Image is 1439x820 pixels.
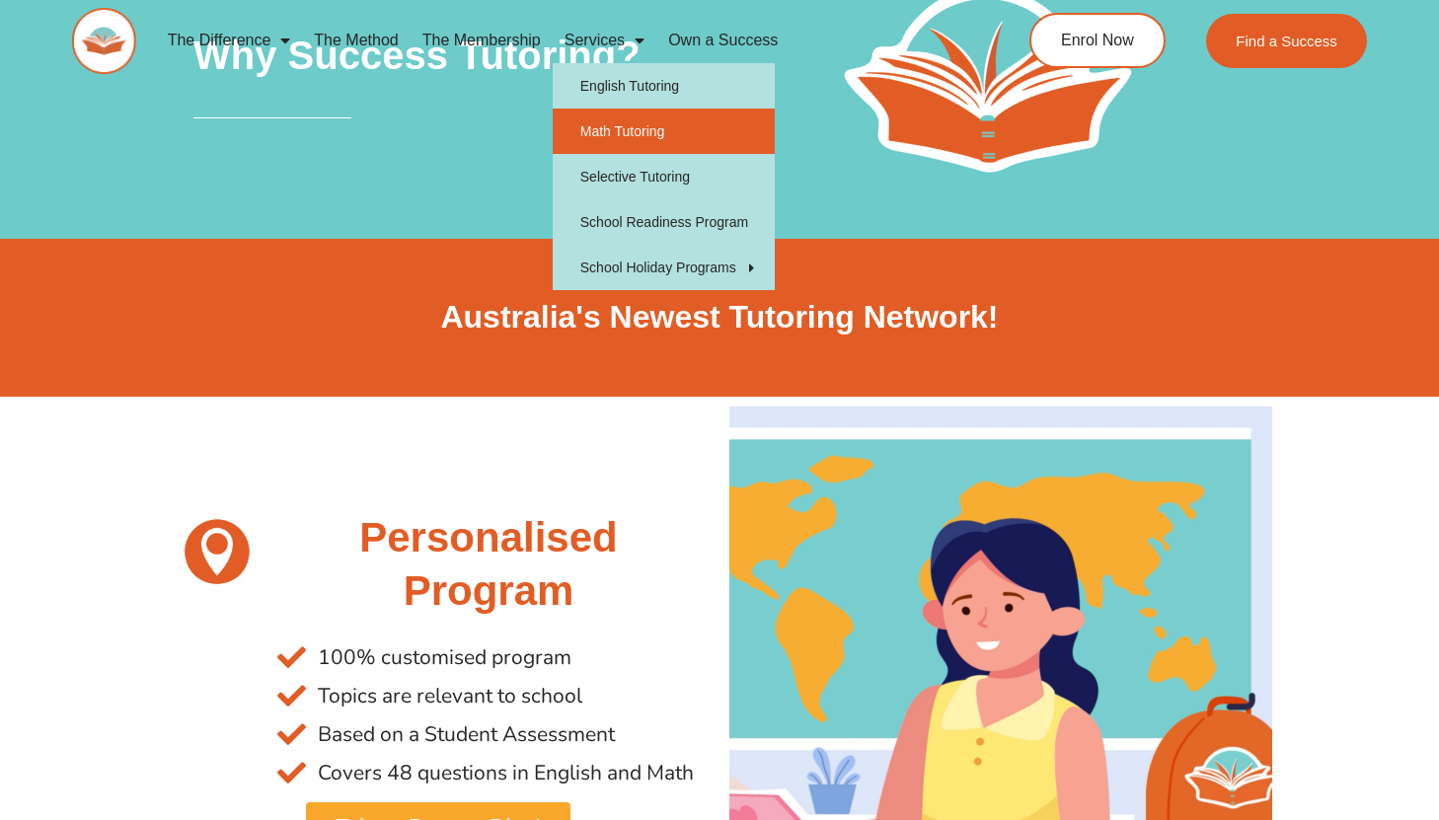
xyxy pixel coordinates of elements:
[656,18,790,63] a: Own a Success
[167,297,1272,338] h2: Australia's Newest Tutoring Network!
[1100,597,1439,820] iframe: Chat Widget
[553,63,775,109] a: English Tutoring
[553,18,656,63] a: Services
[313,754,694,792] span: Covers 48 questions in English and Math
[313,715,615,754] span: Based on a Student Assessment
[1237,34,1338,48] span: Find a Success
[1207,14,1368,68] a: Find a Success
[302,18,410,63] a: The Method
[553,63,775,290] ul: Services
[411,18,553,63] a: The Membership
[156,18,955,63] nav: Menu
[156,18,303,63] a: The Difference
[553,109,775,154] a: Math Tutoring
[313,638,571,677] span: 100% customised program
[313,677,582,715] span: Topics are relevant to school
[1029,13,1166,68] a: Enrol Now
[1061,33,1134,48] span: Enrol Now
[553,154,775,199] a: Selective Tutoring
[277,511,700,619] h2: Personalised Program
[553,245,775,290] a: School Holiday Programs
[553,199,775,245] a: School Readiness Program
